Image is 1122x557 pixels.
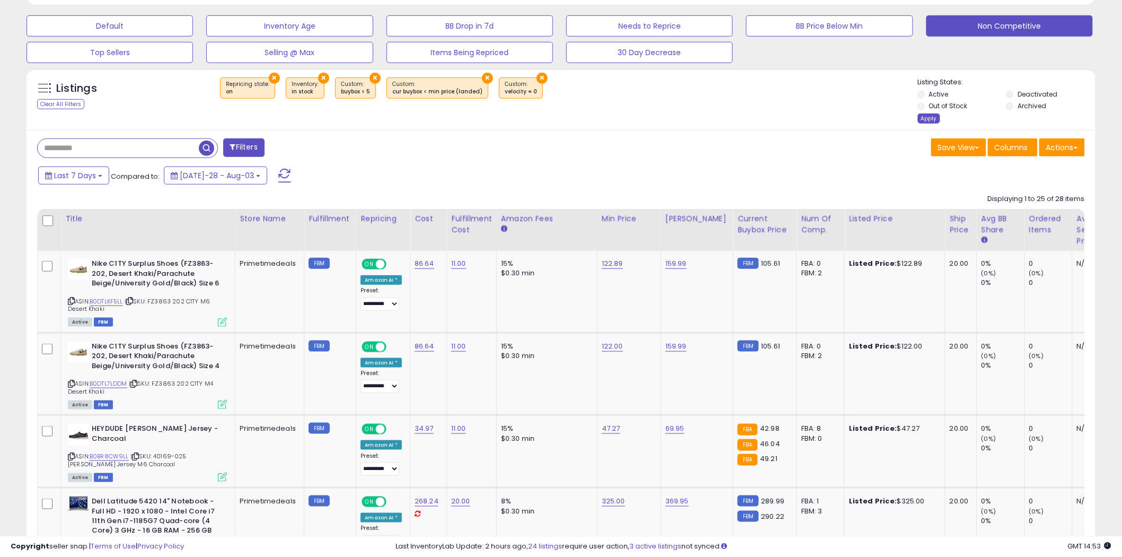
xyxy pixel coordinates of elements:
[988,138,1038,156] button: Columns
[1077,497,1112,506] div: N/A
[292,80,319,96] span: Inventory :
[1018,90,1057,99] label: Deactivated
[738,495,758,507] small: FBM
[226,80,269,96] span: Repricing state :
[137,541,184,551] a: Privacy Policy
[363,425,376,434] span: ON
[385,425,402,434] span: OFF
[361,370,402,394] div: Preset:
[226,88,269,95] div: on
[849,258,897,268] b: Listed Price:
[926,15,1093,37] button: Non Competitive
[92,259,221,291] b: Nike C1TY Surplus Shoes (FZ3863-202, Desert Khaki/Parachute Beige/University Gold/Black) Size 6
[801,213,840,236] div: Num of Comp.
[385,342,402,351] span: OFF
[761,511,785,521] span: 290.22
[37,99,84,109] div: Clear All Filters
[68,297,210,313] span: | SKU: FZ3863 202 C1TY M6 Desert Khaki
[1029,342,1072,351] div: 0
[482,73,493,84] button: ×
[501,213,593,224] div: Amazon Fees
[849,423,897,433] b: Listed Price:
[981,516,1024,526] div: 0%
[415,213,442,224] div: Cost
[240,497,296,506] div: Primetimedeals
[1029,213,1068,236] div: Ordered Items
[223,138,265,157] button: Filters
[981,443,1024,453] div: 0%
[738,341,758,352] small: FBM
[387,15,553,37] button: BB Drop in 7d
[309,495,329,507] small: FBM
[415,496,439,507] a: 268.24
[385,260,402,269] span: OFF
[602,258,623,269] a: 122.89
[180,170,254,181] span: [DATE]-28 - Aug-03
[68,401,92,410] span: All listings currently available for purchase on Amazon
[849,342,937,351] div: $122.00
[849,213,941,224] div: Listed Price
[451,213,492,236] div: Fulfillment Cost
[1029,424,1072,433] div: 0
[602,213,656,224] div: Min Price
[665,423,685,434] a: 69.95
[1029,259,1072,268] div: 0
[918,77,1095,88] p: Listing States:
[92,424,221,446] b: HEYDUDE [PERSON_NAME] Jersey - Charcoal
[761,258,781,268] span: 105.61
[451,423,466,434] a: 11.00
[501,497,589,506] div: 8%
[801,259,836,268] div: FBA: 0
[370,73,381,84] button: ×
[849,424,937,433] div: $47.27
[981,424,1024,433] div: 0%
[68,379,213,395] span: | SKU: FZ3863 202 C1TY M4 Desert Khaki
[602,341,623,352] a: 122.00
[738,258,758,269] small: FBM
[91,541,136,551] a: Terms of Use
[90,297,123,306] a: B0DTLKF5LL
[451,341,466,352] a: 11.00
[240,259,296,268] div: Primetimedeals
[90,379,127,388] a: B0DTL7LDDM
[981,507,996,516] small: (0%)
[361,287,402,311] div: Preset:
[361,275,402,285] div: Amazon AI *
[801,342,836,351] div: FBA: 0
[94,318,113,327] span: FBM
[1018,101,1046,110] label: Archived
[392,80,483,96] span: Custom:
[1029,434,1044,443] small: (0%)
[981,269,996,277] small: (0%)
[292,88,319,95] div: in stock
[981,259,1024,268] div: 0%
[931,138,986,156] button: Save View
[206,15,373,37] button: Inventory Age
[566,42,733,63] button: 30 Day Decrease
[665,258,687,269] a: 159.99
[801,351,836,361] div: FBM: 2
[738,454,757,466] small: FBA
[501,259,589,268] div: 15%
[501,342,589,351] div: 15%
[1029,507,1044,516] small: (0%)
[529,541,563,551] a: 24 listings
[760,423,780,433] span: 42.98
[988,194,1085,204] div: Displaying 1 to 25 of 28 items
[1077,259,1112,268] div: N/A
[1029,361,1072,370] div: 0
[361,525,402,549] div: Preset:
[387,42,553,63] button: Items Being Repriced
[981,342,1024,351] div: 0%
[68,424,227,481] div: ASIN:
[240,342,296,351] div: Primetimedeals
[68,342,227,408] div: ASIN:
[341,80,370,96] span: Custom:
[361,213,406,224] div: Repricing
[269,73,280,84] button: ×
[981,497,1024,506] div: 0%
[950,497,969,506] div: 20.00
[1029,278,1072,288] div: 0
[1029,516,1072,526] div: 0
[849,497,937,506] div: $325.00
